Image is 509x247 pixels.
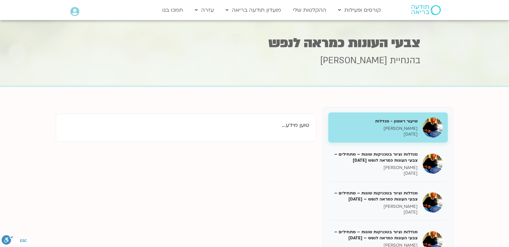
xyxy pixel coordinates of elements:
[333,210,418,215] p: [DATE]
[333,132,418,137] p: [DATE]
[333,229,418,241] h5: מנדלות וציור בטכניקות שונות – מתחילים – צבעי העונות כמראה לנפש – [DATE]
[423,192,443,213] img: מנדלות וציור בטכניקות שונות – מתחילים – צבעי העונות כמראה לנפש – 22/7/25
[423,154,443,174] img: מנדלות וציור בטכניקות שונות – מתחילים – צבעי העונות כמראה לנפש 15.7.25
[423,117,443,138] img: שיעור ראשון - מנדלות
[411,5,441,15] img: תודעה בריאה
[89,36,420,50] h1: צבעי העונות כמראה לנפש
[335,4,384,16] a: קורסים ופעילות
[63,121,309,130] p: טוען מידע...
[191,4,217,16] a: עזרה
[333,204,418,210] p: [PERSON_NAME]
[289,4,330,16] a: ההקלטות שלי
[222,4,284,16] a: מועדון תודעה בריאה
[333,118,418,124] h5: שיעור ראשון - מנדלות
[333,165,418,171] p: [PERSON_NAME]
[333,190,418,202] h5: מנדלות וציור בטכניקות שונות – מתחילים – צבעי העונות כמראה לנפש – [DATE]
[333,126,418,132] p: [PERSON_NAME]
[333,151,418,163] h5: מנדלות וציור בטכניקות שונות – מתחילים – צבעי העונות כמראה לנפש [DATE]
[320,55,387,67] span: [PERSON_NAME]
[390,55,420,67] span: בהנחיית
[159,4,186,16] a: תמכו בנו
[333,171,418,176] p: [DATE]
